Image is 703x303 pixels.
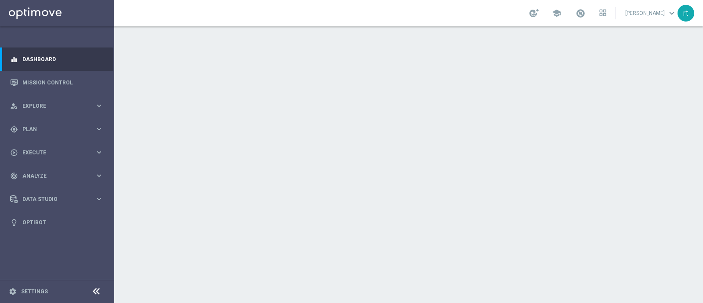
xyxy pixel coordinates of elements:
span: keyboard_arrow_down [667,8,677,18]
a: [PERSON_NAME]keyboard_arrow_down [624,7,678,20]
span: Analyze [22,173,95,179]
i: keyboard_arrow_right [95,102,103,110]
a: Settings [21,289,48,294]
a: Dashboard [22,47,103,71]
i: person_search [10,102,18,110]
div: Mission Control [10,71,103,94]
i: play_circle_outline [10,149,18,157]
i: keyboard_arrow_right [95,195,103,203]
button: track_changes Analyze keyboard_arrow_right [10,172,104,179]
button: equalizer Dashboard [10,56,104,63]
span: Execute [22,150,95,155]
div: rt [678,5,694,22]
div: Analyze [10,172,95,180]
button: person_search Explore keyboard_arrow_right [10,102,104,110]
div: Execute [10,149,95,157]
a: Optibot [22,211,103,234]
i: lightbulb [10,219,18,226]
button: gps_fixed Plan keyboard_arrow_right [10,126,104,133]
div: Data Studio [10,195,95,203]
div: Explore [10,102,95,110]
i: keyboard_arrow_right [95,148,103,157]
button: play_circle_outline Execute keyboard_arrow_right [10,149,104,156]
div: Dashboard [10,47,103,71]
a: Mission Control [22,71,103,94]
span: Plan [22,127,95,132]
button: Data Studio keyboard_arrow_right [10,196,104,203]
button: Mission Control [10,79,104,86]
i: keyboard_arrow_right [95,172,103,180]
span: Explore [22,103,95,109]
span: Data Studio [22,197,95,202]
div: Plan [10,125,95,133]
span: school [552,8,562,18]
button: lightbulb Optibot [10,219,104,226]
i: settings [9,288,17,296]
div: Optibot [10,211,103,234]
i: keyboard_arrow_right [95,125,103,133]
i: gps_fixed [10,125,18,133]
i: equalizer [10,55,18,63]
i: track_changes [10,172,18,180]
